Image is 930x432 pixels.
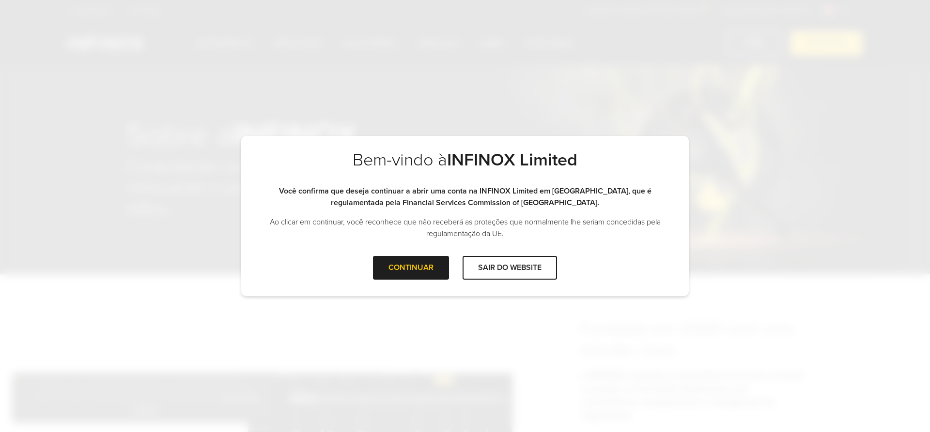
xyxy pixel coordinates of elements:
div: SAIR DO WEBSITE [463,256,557,280]
h2: Bem-vindo à [261,149,669,185]
strong: INFINOX Limited [447,149,577,170]
strong: Você confirma que deseja continuar a abrir uma conta na INFINOX Limited em [GEOGRAPHIC_DATA], que... [279,186,651,208]
div: CONTINUAR [373,256,449,280]
p: Ao clicar em continuar, você reconhece que não receberá as proteções que normalmente lhe seriam c... [261,216,669,239]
